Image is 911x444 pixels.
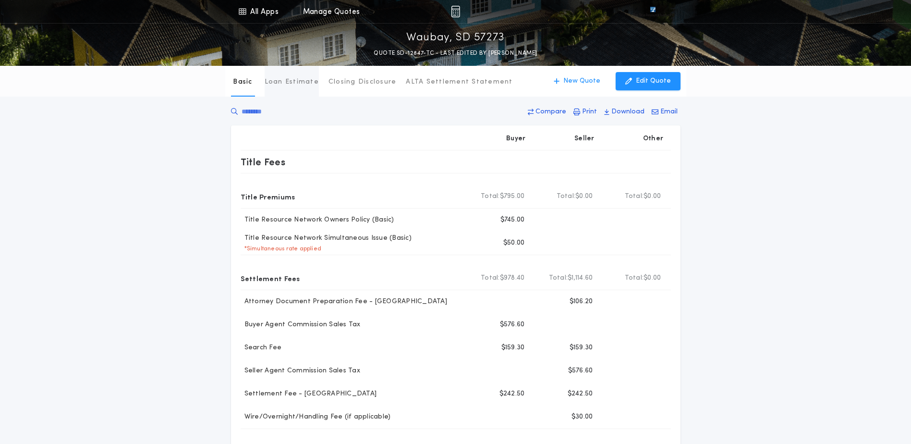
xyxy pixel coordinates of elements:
p: Title Premiums [241,189,295,204]
span: $1,114.60 [568,273,593,283]
p: Title Resource Network Owners Policy (Basic) [241,215,394,225]
p: Basic [233,77,252,87]
span: $0.00 [575,192,593,201]
p: Title Resource Network Simultaneous Issue (Basic) [241,234,412,243]
p: ALTA Settlement Statement [406,77,512,87]
p: Buyer Agent Commission Sales Tax [241,320,361,330]
button: Edit Quote [616,72,680,90]
p: QUOTE SD-12847-TC - LAST EDITED BY [PERSON_NAME] [374,49,537,58]
img: img [451,6,460,17]
b: Total: [481,273,500,283]
p: Other [643,134,663,144]
p: Closing Disclosure [328,77,397,87]
p: Search Fee [241,343,282,353]
p: Settlement Fees [241,271,300,286]
p: Loan Estimate [265,77,319,87]
span: $0.00 [644,192,661,201]
p: Settlement Fee - [GEOGRAPHIC_DATA] [241,389,377,399]
p: Seller [574,134,595,144]
b: Total: [625,273,644,283]
p: $106.20 [570,297,593,307]
p: $576.60 [500,320,525,330]
button: New Quote [544,72,610,90]
p: Download [611,107,644,117]
button: Email [649,103,680,121]
p: Buyer [506,134,525,144]
span: $795.00 [500,192,525,201]
p: Email [660,107,678,117]
p: $159.30 [570,343,593,353]
p: $30.00 [571,412,593,422]
p: $159.30 [501,343,525,353]
b: Total: [625,192,644,201]
p: Seller Agent Commission Sales Tax [241,366,360,376]
p: Wire/Overnight/Handling Fee (if applicable) [241,412,391,422]
b: Total: [549,273,568,283]
p: Compare [535,107,566,117]
p: * Simultaneous rate applied [241,245,322,253]
button: Compare [525,103,569,121]
p: Edit Quote [636,76,671,86]
p: $50.00 [503,238,525,248]
p: Attorney Document Preparation Fee - [GEOGRAPHIC_DATA] [241,297,447,307]
img: vs-icon [632,7,673,16]
button: Print [571,103,600,121]
p: Print [582,107,597,117]
p: $745.00 [500,215,525,225]
b: Total: [481,192,500,201]
p: New Quote [563,76,600,86]
span: $0.00 [644,273,661,283]
p: $242.50 [568,389,593,399]
p: $242.50 [499,389,525,399]
b: Total: [557,192,576,201]
span: $978.40 [500,273,525,283]
p: Title Fees [241,154,286,170]
p: $576.60 [568,366,593,376]
p: Waubay, SD 57273 [406,30,505,46]
button: Download [601,103,647,121]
